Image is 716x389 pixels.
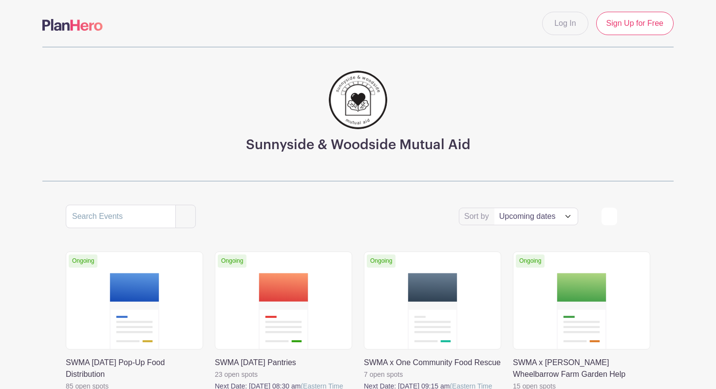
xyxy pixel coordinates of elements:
[246,137,471,154] h3: Sunnyside & Woodside Mutual Aid
[464,211,492,222] label: Sort by
[66,205,176,228] input: Search Events
[329,71,387,129] img: 256.png
[602,208,650,225] div: order and view
[596,12,674,35] a: Sign Up for Free
[542,12,588,35] a: Log In
[42,19,103,31] img: logo-507f7623f17ff9eddc593b1ce0a138ce2505c220e1c5a4e2b4648c50719b7d32.svg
